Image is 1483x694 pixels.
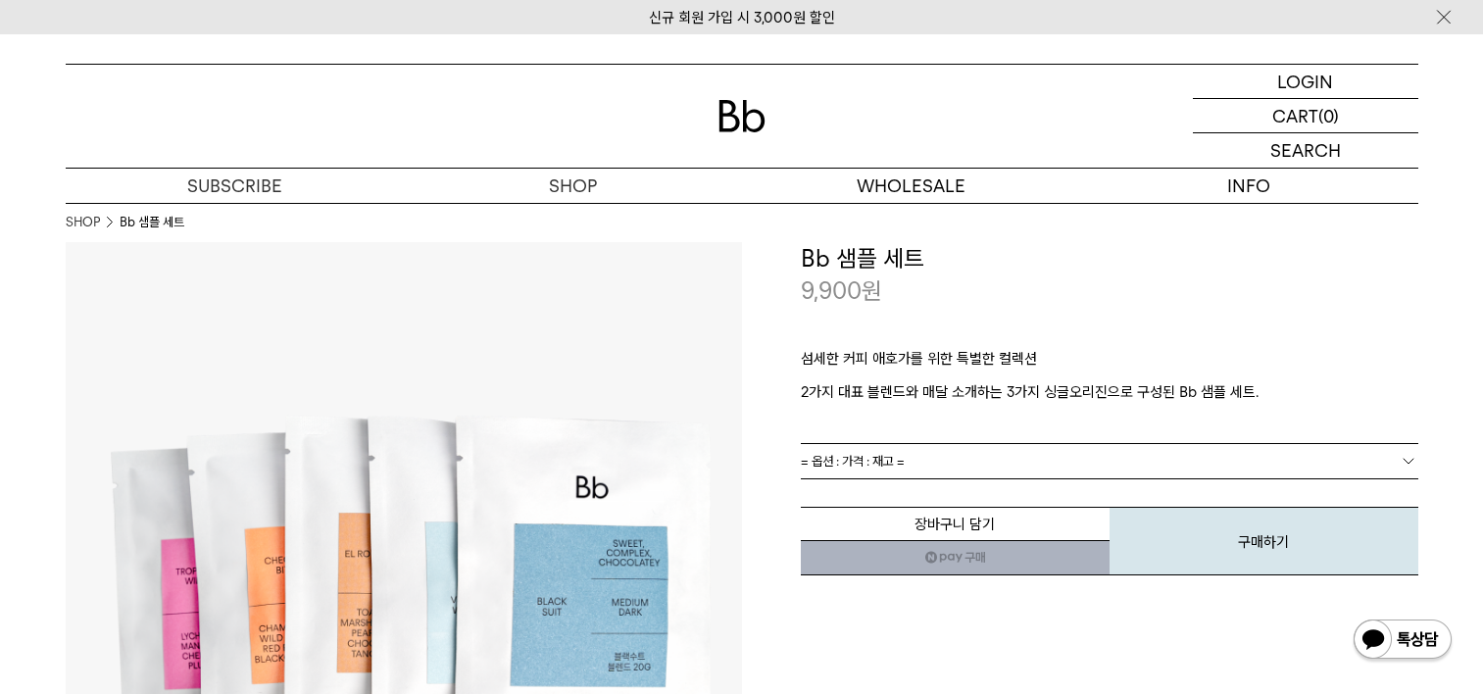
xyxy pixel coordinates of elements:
[801,380,1418,404] p: 2가지 대표 블렌드와 매달 소개하는 3가지 싱글오리진으로 구성된 Bb 샘플 세트.
[801,274,882,308] p: 9,900
[649,9,835,26] a: 신규 회원 가입 시 3,000원 할인
[1277,65,1333,98] p: LOGIN
[801,444,905,478] span: = 옵션 : 가격 : 재고 =
[801,507,1110,541] button: 장바구니 담기
[1270,133,1341,168] p: SEARCH
[742,169,1080,203] p: WHOLESALE
[1110,507,1418,575] button: 구매하기
[404,169,742,203] a: SHOP
[1272,99,1318,132] p: CART
[801,347,1418,380] p: 섬세한 커피 애호가를 위한 특별한 컬렉션
[862,276,882,305] span: 원
[1318,99,1339,132] p: (0)
[120,213,184,232] li: Bb 샘플 세트
[1193,65,1418,99] a: LOGIN
[718,100,766,132] img: 로고
[801,242,1418,275] h3: Bb 샘플 세트
[1193,99,1418,133] a: CART (0)
[801,540,1110,575] a: 새창
[1352,618,1454,665] img: 카카오톡 채널 1:1 채팅 버튼
[66,169,404,203] a: SUBSCRIBE
[1080,169,1418,203] p: INFO
[66,213,100,232] a: SHOP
